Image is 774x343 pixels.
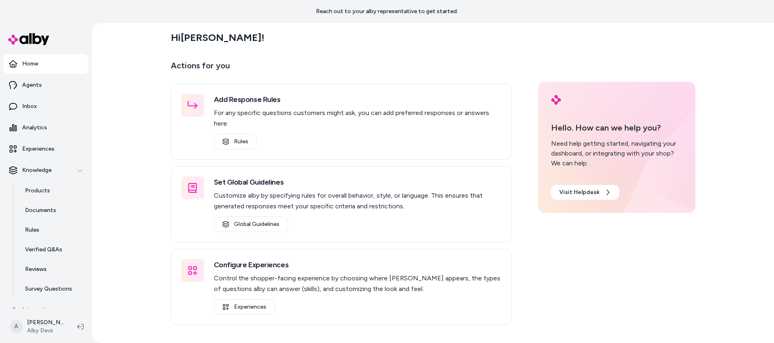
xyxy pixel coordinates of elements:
[214,134,257,149] a: Rules
[316,7,458,16] p: Reach out to your alby representative to get started.
[3,118,89,138] a: Analytics
[25,285,72,293] p: Survey Questions
[3,97,89,116] a: Inbox
[17,220,89,240] a: Rules
[551,139,682,168] div: Need help getting started, navigating your dashboard, or integrating with your shop? We can help.
[214,176,502,188] h3: Set Global Guidelines
[22,102,37,111] p: Inbox
[551,185,619,200] a: Visit Helpdesk
[22,145,54,153] p: Experiences
[3,300,89,320] a: Integrations
[8,33,49,45] img: alby Logo
[3,54,89,74] a: Home
[551,122,682,134] p: Hello. How can we help you?
[214,299,275,315] a: Experiences
[25,246,62,254] p: Verified Q&As
[3,75,89,95] a: Agents
[171,32,264,44] h2: Hi [PERSON_NAME] !
[25,265,47,273] p: Reviews
[17,279,89,299] a: Survey Questions
[214,108,502,129] p: For any specific questions customers might ask, you can add preferred responses or answers here.
[214,190,502,212] p: Customize alby by specifying rules for overall behavior, style, or language. This ensures that ge...
[17,181,89,201] a: Products
[214,217,288,232] a: Global Guidelines
[22,166,52,174] p: Knowledge
[17,240,89,260] a: Verified Q&As
[22,124,47,132] p: Analytics
[27,318,64,327] p: [PERSON_NAME]
[27,327,64,335] span: Alby Devs
[25,187,50,195] p: Products
[5,314,70,340] button: A[PERSON_NAME]Alby Devs
[3,160,89,180] button: Knowledge
[3,139,89,159] a: Experiences
[22,306,55,314] p: Integrations
[17,260,89,279] a: Reviews
[25,206,56,214] p: Documents
[551,95,561,105] img: alby Logo
[22,81,42,89] p: Agents
[214,273,502,294] p: Control the shopper-facing experience by choosing where [PERSON_NAME] appears, the types of quest...
[214,94,502,105] h3: Add Response Rules
[25,226,39,234] p: Rules
[10,320,23,333] span: A
[171,59,512,79] p: Actions for you
[214,259,502,271] h3: Configure Experiences
[17,201,89,220] a: Documents
[22,60,38,68] p: Home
